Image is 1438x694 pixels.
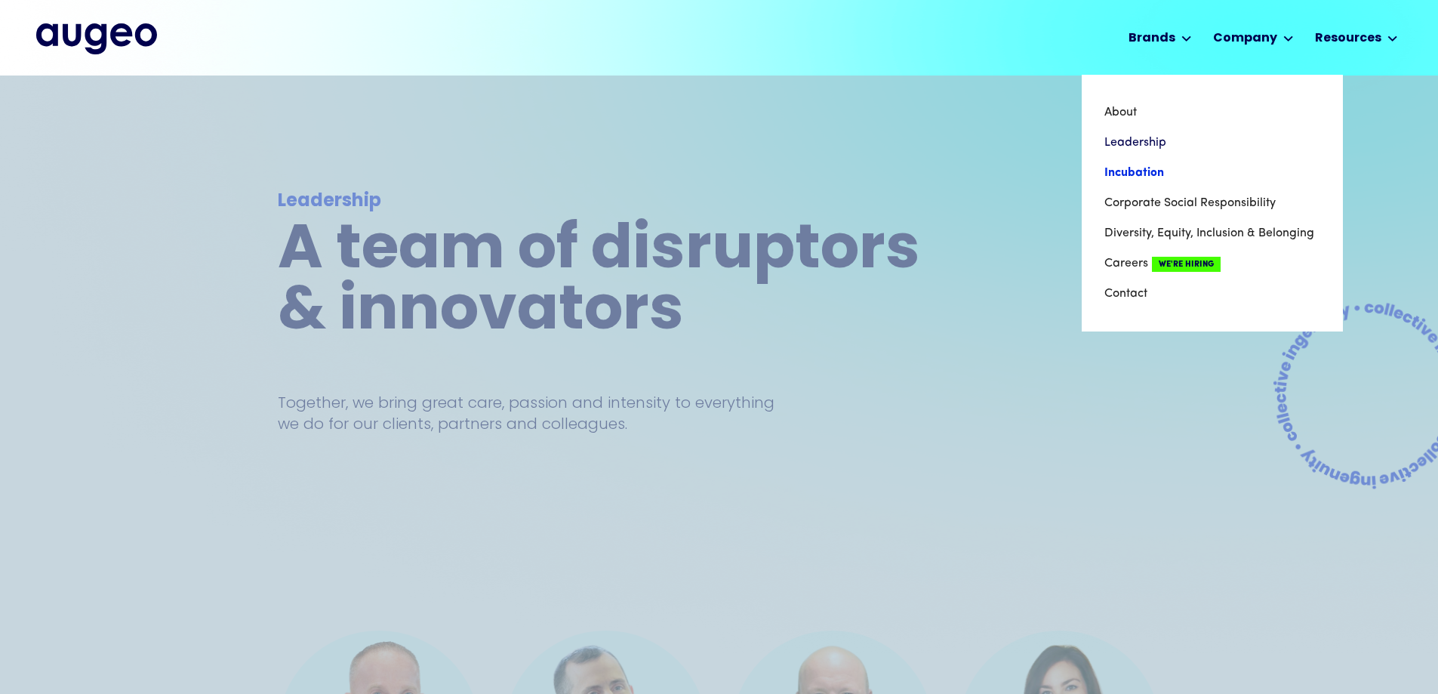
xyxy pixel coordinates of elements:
[1315,29,1381,48] div: Resources
[1104,248,1320,279] a: CareersWe're Hiring
[1104,158,1320,188] a: Incubation
[1104,279,1320,309] a: Contact
[1104,128,1320,158] a: Leadership
[1129,29,1175,48] div: Brands
[1213,29,1277,48] div: Company
[1104,97,1320,128] a: About
[1104,188,1320,218] a: Corporate Social Responsibility
[1082,75,1343,332] nav: Company
[36,23,157,54] a: home
[1104,218,1320,248] a: Diversity, Equity, Inclusion & Belonging
[36,23,157,54] img: Augeo's full logo in midnight blue.
[1152,257,1221,272] span: We're Hiring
